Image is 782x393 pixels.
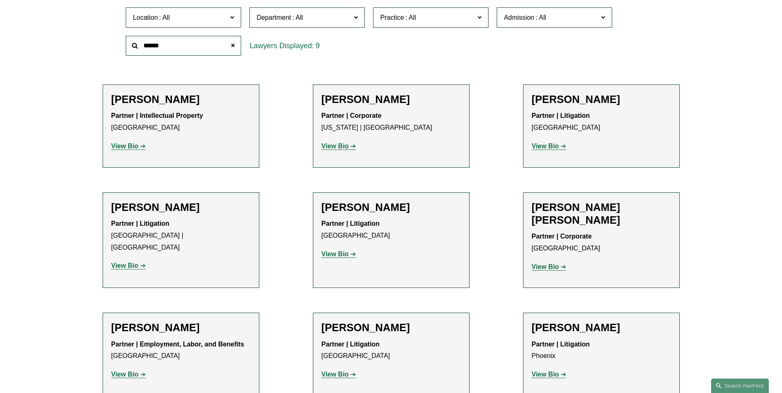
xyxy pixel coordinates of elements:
[532,112,590,119] strong: Partner | Litigation
[322,110,461,134] p: [US_STATE] | [GEOGRAPHIC_DATA]
[322,339,461,363] p: [GEOGRAPHIC_DATA]
[256,14,291,21] span: Department
[111,112,203,119] strong: Partner | Intellectual Property
[111,371,139,378] strong: View Bio
[532,143,559,150] strong: View Bio
[532,263,566,270] a: View Bio
[532,321,671,334] h2: [PERSON_NAME]
[111,321,251,334] h2: [PERSON_NAME]
[111,262,146,269] a: View Bio
[322,143,349,150] strong: View Bio
[532,371,559,378] strong: View Bio
[532,231,671,255] p: [GEOGRAPHIC_DATA]
[532,110,671,134] p: [GEOGRAPHIC_DATA]
[322,218,461,242] p: [GEOGRAPHIC_DATA]
[532,341,590,348] strong: Partner | Litigation
[111,341,244,348] strong: Partner | Employment, Labor, and Benefits
[504,14,534,21] span: Admission
[111,218,251,253] p: [GEOGRAPHIC_DATA] | [GEOGRAPHIC_DATA]
[322,93,461,106] h2: [PERSON_NAME]
[532,143,566,150] a: View Bio
[380,14,404,21] span: Practice
[532,233,592,240] strong: Partner | Corporate
[133,14,158,21] span: Location
[322,201,461,214] h2: [PERSON_NAME]
[322,250,356,257] a: View Bio
[322,220,380,227] strong: Partner | Litigation
[111,143,146,150] a: View Bio
[322,371,356,378] a: View Bio
[322,371,349,378] strong: View Bio
[315,42,319,50] span: 9
[532,371,566,378] a: View Bio
[111,110,251,134] p: [GEOGRAPHIC_DATA]
[111,262,139,269] strong: View Bio
[322,143,356,150] a: View Bio
[532,339,671,363] p: Phoenix
[322,321,461,334] h2: [PERSON_NAME]
[111,339,251,363] p: [GEOGRAPHIC_DATA]
[111,201,251,214] h2: [PERSON_NAME]
[111,220,169,227] strong: Partner | Litigation
[532,201,671,227] h2: [PERSON_NAME] [PERSON_NAME]
[532,263,559,270] strong: View Bio
[111,93,251,106] h2: [PERSON_NAME]
[532,93,671,106] h2: [PERSON_NAME]
[711,379,769,393] a: Search this site
[322,250,349,257] strong: View Bio
[322,112,382,119] strong: Partner | Corporate
[111,143,139,150] strong: View Bio
[111,371,146,378] a: View Bio
[322,341,380,348] strong: Partner | Litigation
